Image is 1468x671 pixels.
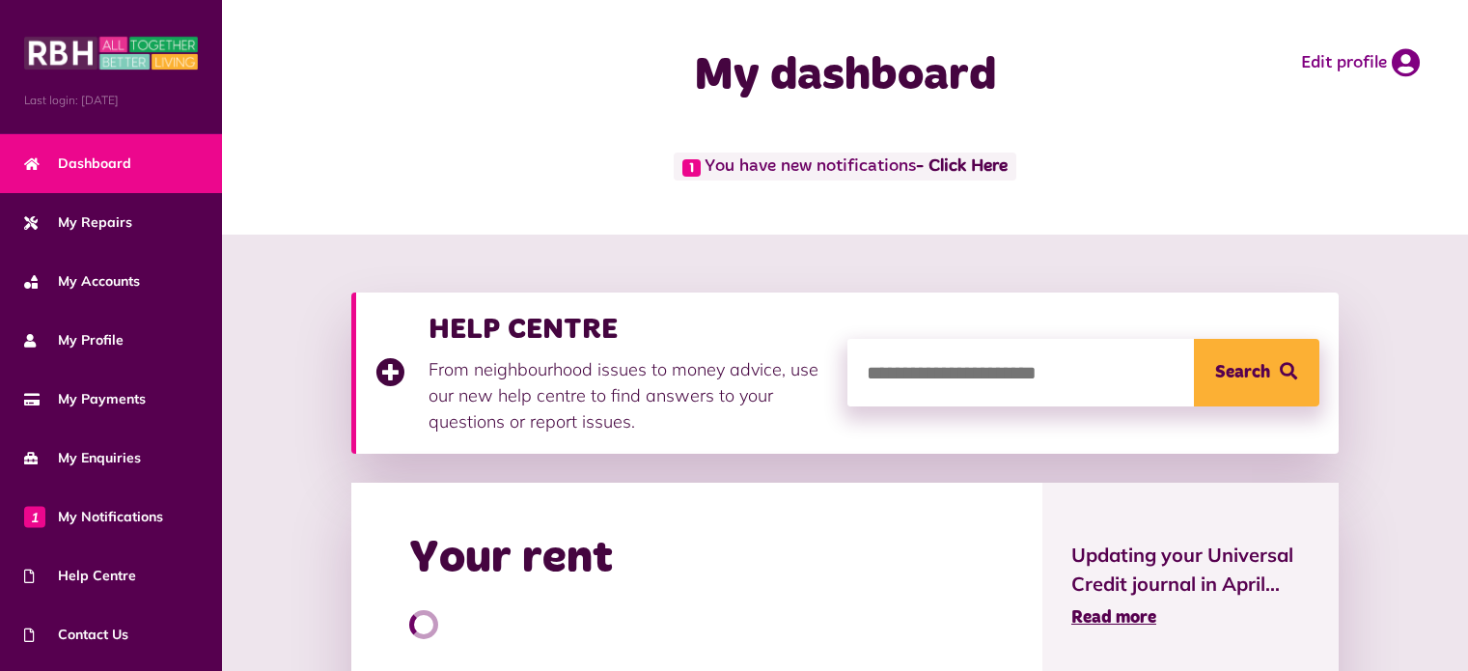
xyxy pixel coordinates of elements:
span: Last login: [DATE] [24,92,198,109]
span: My Notifications [24,507,163,527]
h2: Your rent [409,531,613,587]
span: Search [1215,339,1270,406]
span: 1 [24,506,45,527]
span: 1 [682,159,701,177]
h3: HELP CENTRE [429,312,828,347]
span: My Profile [24,330,124,350]
span: My Enquiries [24,448,141,468]
span: Contact Us [24,625,128,645]
span: My Repairs [24,212,132,233]
button: Search [1194,339,1319,406]
p: From neighbourhood issues to money advice, use our new help centre to find answers to your questi... [429,356,828,434]
span: You have new notifications [674,153,1016,181]
a: Edit profile [1301,48,1420,77]
span: My Payments [24,389,146,409]
h1: My dashboard [553,48,1138,104]
a: Updating your Universal Credit journal in April... Read more [1071,541,1310,631]
a: - Click Here [916,158,1008,176]
span: Read more [1071,609,1156,627]
span: Dashboard [24,154,131,174]
span: Updating your Universal Credit journal in April... [1071,541,1310,599]
img: MyRBH [24,34,198,72]
span: Help Centre [24,566,136,586]
span: My Accounts [24,271,140,292]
